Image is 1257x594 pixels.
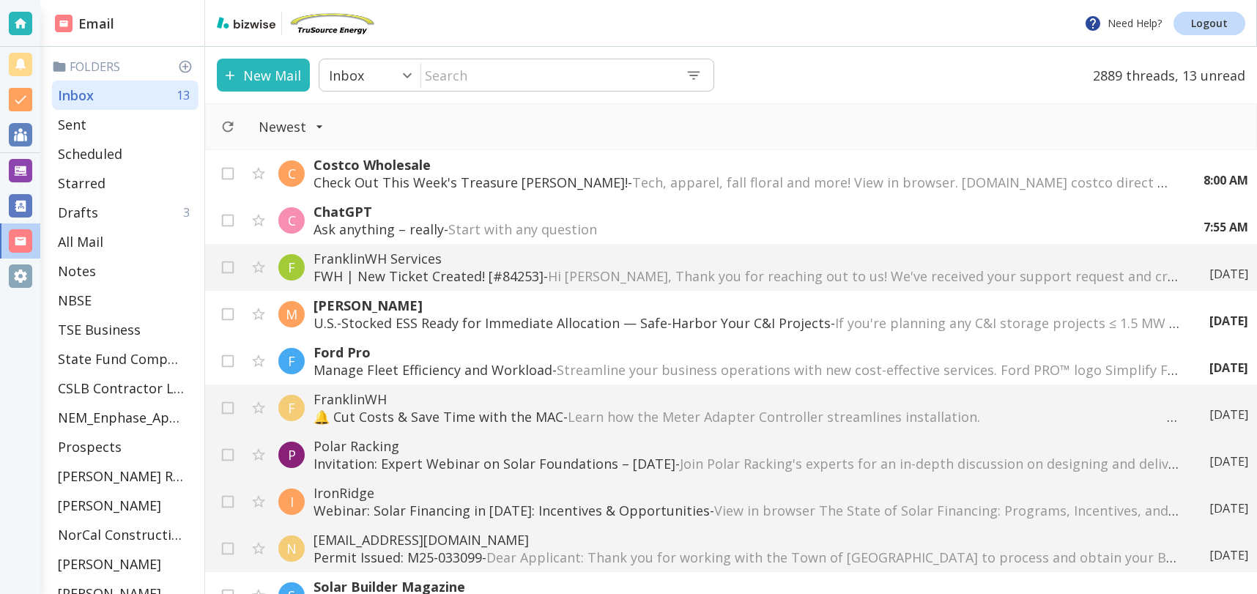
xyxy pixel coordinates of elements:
[290,493,294,511] p: I
[1209,360,1248,376] p: [DATE]
[1209,266,1248,282] p: [DATE]
[52,549,199,579] div: [PERSON_NAME]
[286,305,297,323] p: M
[217,17,275,29] img: bizwise
[1209,313,1248,329] p: [DATE]
[314,531,1180,549] p: [EMAIL_ADDRESS][DOMAIN_NAME]
[288,352,295,370] p: F
[314,220,1174,238] p: Ask anything – really -
[177,87,196,103] p: 13
[52,81,199,110] div: Inbox13
[55,14,114,34] h2: Email
[314,344,1180,361] p: Ford Pro
[52,168,199,198] div: Starred
[314,203,1174,220] p: ChatGPT
[314,390,1180,408] p: FranklinWH
[52,139,199,168] div: Scheduled
[52,286,199,315] div: NBSE
[52,432,199,461] div: Prospects
[58,292,92,309] p: NBSE
[329,67,364,84] p: Inbox
[1173,12,1245,35] a: Logout
[58,233,103,250] p: All Mail
[58,145,122,163] p: Scheduled
[421,60,674,90] input: Search
[58,409,184,426] p: NEM_Enphase_Applications
[314,174,1174,191] p: Check Out This Week's Treasure [PERSON_NAME]! -
[52,59,199,75] p: Folders
[58,467,184,485] p: [PERSON_NAME] Residence
[1191,18,1228,29] p: Logout
[314,502,1180,519] p: Webinar: Solar Financing in [DATE]: Incentives & Opportunities -
[58,204,98,221] p: Drafts
[215,114,241,140] button: Refresh
[1209,453,1248,469] p: [DATE]
[52,256,199,286] div: Notes
[1204,172,1248,188] p: 8:00 AM
[58,526,184,543] p: NorCal Construction
[568,408,1229,426] span: Learn how the Meter Adapter Controller streamlines installation. ͏ ‌ ͏ ‌ ͏ ‌ ͏ ‌ ͏ ‌ ͏ ‌ ͏ ‌ ͏ ‌ ...
[314,250,1180,267] p: FranklinWH Services
[448,220,923,238] span: Start with any question ‌ ‌ ‌ ‌ ‌ ‌ ‌ ‌ ‌ ‌ ‌ ‌ ‌ ‌ ‌ ‌ ‌ ‌ ‌ ‌ ‌ ‌ ‌ ‌ ‌ ‌ ‌ ‌ ‌ ‌ ‌ ‌ ‌ ‌ ‌ ‌ ‌...
[314,297,1180,314] p: [PERSON_NAME]
[58,555,161,573] p: [PERSON_NAME]
[52,198,199,227] div: Drafts3
[1084,15,1162,32] p: Need Help?
[52,227,199,256] div: All Mail
[314,437,1180,455] p: Polar Racking
[288,399,295,417] p: F
[52,374,199,403] div: CSLB Contractor License
[52,110,199,139] div: Sent
[314,408,1180,426] p: 🔔 Cut Costs & Save Time with the MAC -
[244,111,338,143] button: Filter
[58,86,94,104] p: Inbox
[52,315,199,344] div: TSE Business
[52,461,199,491] div: [PERSON_NAME] Residence
[1204,219,1248,235] p: 7:55 AM
[288,165,296,182] p: C
[52,520,199,549] div: NorCal Construction
[1084,59,1245,92] p: 2889 threads, 13 unread
[314,455,1180,472] p: Invitation: Expert Webinar on Solar Foundations – [DATE] -
[52,491,199,520] div: [PERSON_NAME]
[58,350,184,368] p: State Fund Compensation
[58,262,96,280] p: Notes
[314,549,1180,566] p: Permit Issued: M25-033099 -
[286,540,297,557] p: N
[314,267,1180,285] p: FWH | New Ticket Created! [#84253] -
[314,314,1180,332] p: U.S.-Stocked ESS Ready for Immediate Allocation — Safe-Harbor Your C&I Projects -
[1209,547,1248,563] p: [DATE]
[52,403,199,432] div: NEM_Enphase_Applications
[288,12,376,35] img: TruSource Energy, Inc.
[58,116,86,133] p: Sent
[58,174,105,192] p: Starred
[288,212,296,229] p: C
[58,497,161,514] p: [PERSON_NAME]
[217,59,310,92] button: New Mail
[314,484,1180,502] p: IronRidge
[58,438,122,456] p: Prospects
[58,379,184,397] p: CSLB Contractor License
[52,344,199,374] div: State Fund Compensation
[1209,406,1248,423] p: [DATE]
[314,361,1180,379] p: Manage Fleet Efficiency and Workload -
[58,321,141,338] p: TSE Business
[55,15,73,32] img: DashboardSidebarEmail.svg
[183,204,196,220] p: 3
[288,446,296,464] p: P
[314,156,1174,174] p: Costco Wholesale
[288,259,295,276] p: F
[1209,500,1248,516] p: [DATE]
